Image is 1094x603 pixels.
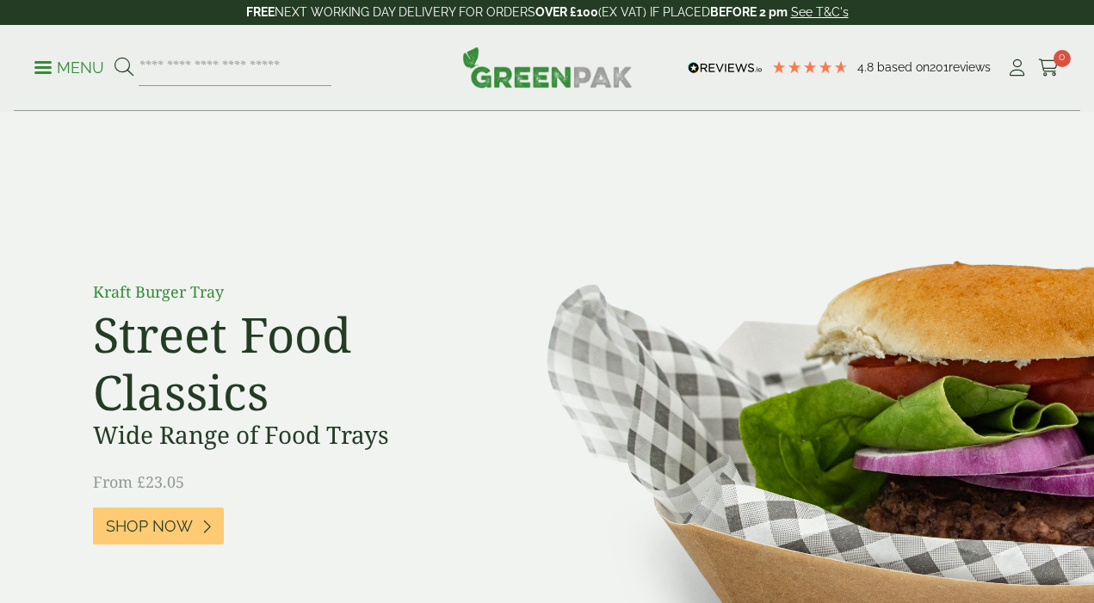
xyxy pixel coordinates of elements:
[34,58,104,78] p: Menu
[710,5,788,19] strong: BEFORE 2 pm
[1038,55,1060,81] a: 0
[1038,59,1060,77] i: Cart
[93,508,224,545] a: Shop Now
[34,58,104,75] a: Menu
[949,60,991,74] span: reviews
[791,5,849,19] a: See T&C's
[877,60,930,74] span: Based on
[106,517,193,536] span: Shop Now
[93,305,480,421] h2: Street Food Classics
[535,5,598,19] strong: OVER £100
[771,59,849,75] div: 4.79 Stars
[93,421,480,450] h3: Wide Range of Food Trays
[857,60,877,74] span: 4.8
[1006,59,1028,77] i: My Account
[930,60,949,74] span: 201
[1054,50,1071,67] span: 0
[93,280,480,304] p: Kraft Burger Tray
[462,46,633,88] img: GreenPak Supplies
[246,5,275,19] strong: FREE
[688,62,763,74] img: REVIEWS.io
[93,471,184,492] span: From £23.05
